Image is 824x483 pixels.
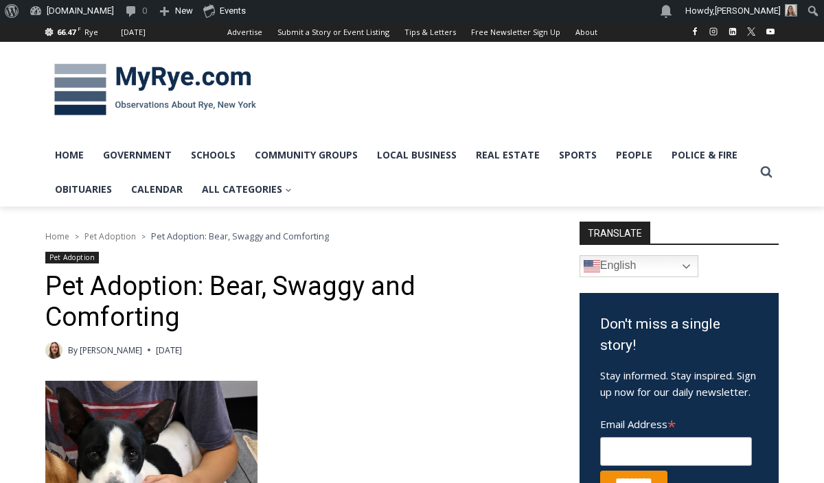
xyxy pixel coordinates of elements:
a: All Categories [192,172,301,207]
span: By [68,344,78,357]
span: 66.47 [57,27,76,37]
a: Sports [549,138,606,172]
span: > [141,232,146,241]
div: [DATE] [121,26,146,38]
span: Pet Adoption: Bear, Swaggy and Comforting [151,230,329,242]
a: Submit a Story or Event Listing [270,22,397,42]
a: [PERSON_NAME] [80,344,142,356]
button: View Search Form [754,160,779,185]
a: Free Newsletter Sign Up [463,22,568,42]
nav: Breadcrumbs [45,229,543,243]
a: Schools [181,138,245,172]
a: Obituaries [45,172,122,207]
h1: Pet Adoption: Bear, Swaggy and Comforting [45,271,543,333]
span: F [78,25,81,32]
a: Author image [45,342,62,359]
a: YouTube [762,23,779,40]
strong: TRANSLATE [580,222,650,244]
a: Advertise [220,22,270,42]
a: Real Estate [466,138,549,172]
time: [DATE] [156,344,182,357]
a: About [568,22,605,42]
a: Government [93,138,181,172]
span: [PERSON_NAME] [715,5,781,16]
a: Community Groups [245,138,367,172]
a: Home [45,138,93,172]
img: MyRye.com [45,54,265,126]
p: Stay informed. Stay inspired. Sign up now for our daily newsletter. [600,367,758,400]
h3: Don't miss a single story! [600,314,758,357]
span: All Categories [202,182,292,197]
div: Rye [84,26,98,38]
nav: Secondary Navigation [220,22,605,42]
a: Calendar [122,172,192,207]
a: Home [45,231,69,242]
a: Tips & Letters [397,22,463,42]
a: Instagram [705,23,722,40]
img: en [584,258,600,274]
span: > [75,232,79,241]
a: Police & Fire [662,138,747,172]
a: Local Business [367,138,466,172]
a: X [743,23,759,40]
img: (PHOTO: MyRye.com intern Amélie Coghlan, 2025. Contributed.) [785,4,797,16]
a: Pet Adoption [84,231,136,242]
a: People [606,138,662,172]
a: Pet Adoption [45,252,99,263]
nav: Primary Navigation [45,138,754,207]
label: Email Address [600,410,752,435]
img: Claire Curran, MyRye.com [45,342,62,359]
a: Facebook [687,23,703,40]
a: English [580,255,698,277]
a: Linkedin [724,23,741,40]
